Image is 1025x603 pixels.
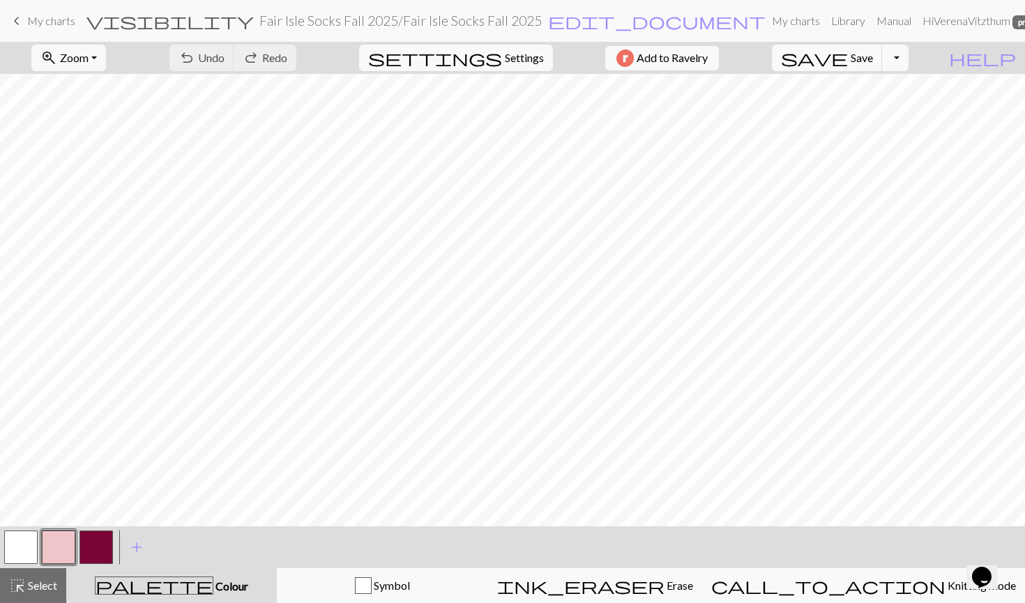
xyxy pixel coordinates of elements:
[946,579,1016,592] span: Knitting mode
[86,11,254,31] span: visibility
[277,568,488,603] button: Symbol
[766,7,826,35] a: My charts
[781,48,848,68] span: save
[9,576,26,595] span: highlight_alt
[128,537,145,557] span: add
[497,576,665,595] span: ink_eraser
[616,49,634,67] img: Ravelry
[548,11,766,31] span: edit_document
[772,45,883,71] button: Save
[40,48,57,68] span: zoom_in
[949,48,1016,68] span: help
[96,576,213,595] span: palette
[26,579,57,592] span: Select
[31,45,106,71] button: Zoom
[60,51,89,64] span: Zoom
[372,579,410,592] span: Symbol
[702,568,1025,603] button: Knitting mode
[359,45,553,71] button: SettingsSettings
[368,49,502,66] i: Settings
[605,46,719,70] button: Add to Ravelry
[665,579,693,592] span: Erase
[27,14,75,27] span: My charts
[637,49,708,67] span: Add to Ravelry
[8,11,25,31] span: keyboard_arrow_left
[505,49,544,66] span: Settings
[871,7,917,35] a: Manual
[213,579,248,593] span: Colour
[368,48,502,68] span: settings
[66,568,277,603] button: Colour
[826,7,871,35] a: Library
[851,51,873,64] span: Save
[966,547,1011,589] iframe: chat widget
[259,13,542,29] h2: Fair Isle Socks Fall 2025 / Fair Isle Socks Fall 2025
[8,9,75,33] a: My charts
[488,568,702,603] button: Erase
[711,576,946,595] span: call_to_action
